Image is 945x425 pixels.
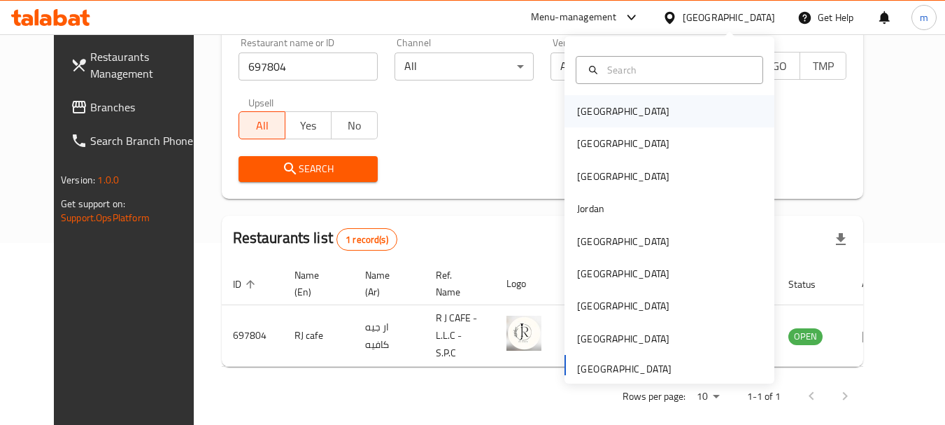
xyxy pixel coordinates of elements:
[233,276,260,293] span: ID
[683,10,775,25] div: [GEOGRAPHIC_DATA]
[222,263,899,367] table: enhanced table
[824,223,858,256] div: Export file
[59,124,212,158] a: Search Branch Phone
[577,234,669,249] div: [GEOGRAPHIC_DATA]
[245,116,280,136] span: All
[61,209,150,227] a: Support.OpsPlatform
[61,195,125,213] span: Get support on:
[577,266,669,281] div: [GEOGRAPHIC_DATA]
[291,116,326,136] span: Yes
[59,40,212,90] a: Restaurants Management
[806,56,841,76] span: TMP
[531,9,617,26] div: Menu-management
[294,267,337,300] span: Name (En)
[222,305,283,367] td: 697804
[760,56,795,76] span: TGO
[558,263,607,305] th: Branches
[250,160,367,178] span: Search
[239,111,285,139] button: All
[285,111,332,139] button: Yes
[788,276,834,293] span: Status
[506,316,541,351] img: RJ cafe
[90,132,201,149] span: Search Branch Phone
[788,328,823,344] span: OPEN
[495,263,558,305] th: Logo
[436,267,478,300] span: Ref. Name
[577,331,669,347] div: [GEOGRAPHIC_DATA]
[97,171,119,189] span: 1.0.0
[90,48,201,82] span: Restaurants Management
[577,104,669,119] div: [GEOGRAPHIC_DATA]
[354,305,425,367] td: ار جيه كافيه
[623,388,685,405] p: Rows per page:
[337,233,397,246] span: 1 record(s)
[233,228,397,251] h2: Restaurants list
[800,52,846,80] button: TMP
[602,62,754,78] input: Search
[283,305,354,367] td: RJ cafe
[577,169,669,184] div: [GEOGRAPHIC_DATA]
[550,53,690,81] div: All
[920,10,928,25] span: m
[90,99,201,116] span: Branches
[59,90,212,124] a: Branches
[337,116,372,136] span: No
[577,201,604,216] div: Jordan
[61,171,95,189] span: Version:
[239,53,378,81] input: Search for restaurant name or ID..
[747,388,781,405] p: 1-1 of 1
[691,386,725,407] div: Rows per page:
[248,97,274,107] label: Upsell
[395,53,534,81] div: All
[425,305,495,367] td: R J CAFE - L.L.C - S.P.C
[331,111,378,139] button: No
[753,52,800,80] button: TGO
[239,156,378,182] button: Search
[365,267,408,300] span: Name (Ar)
[851,263,899,305] th: Action
[577,298,669,314] div: [GEOGRAPHIC_DATA]
[558,305,607,367] td: 1
[577,136,669,151] div: [GEOGRAPHIC_DATA]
